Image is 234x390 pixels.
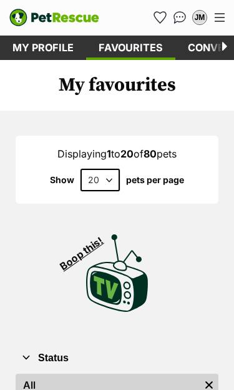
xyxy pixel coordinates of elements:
a: Boop this! [86,222,149,314]
button: My account [190,7,210,27]
strong: 20 [120,147,134,160]
span: Boop this! [57,227,115,272]
ul: Account quick links [150,7,210,27]
img: logo-e224e6f780fb5917bec1dbf3a21bbac754714ae5b6737aabdf751b685950b380.svg [9,9,99,26]
strong: 1 [107,147,111,160]
a: Favourites [150,7,170,27]
button: Status [16,350,218,366]
a: Conversations [170,7,190,27]
label: pets per page [126,175,184,185]
a: Favourites [86,36,175,60]
strong: 80 [144,147,157,160]
img: PetRescue TV logo [86,234,149,312]
span: Show [50,175,74,185]
button: Menu [210,8,230,27]
span: Displaying to of pets [57,147,177,160]
img: chat-41dd97257d64d25036548639549fe6c8038ab92f7586957e7f3b1b290dea8141.svg [173,11,187,24]
div: JM [193,11,206,24]
a: PetRescue [9,9,99,26]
